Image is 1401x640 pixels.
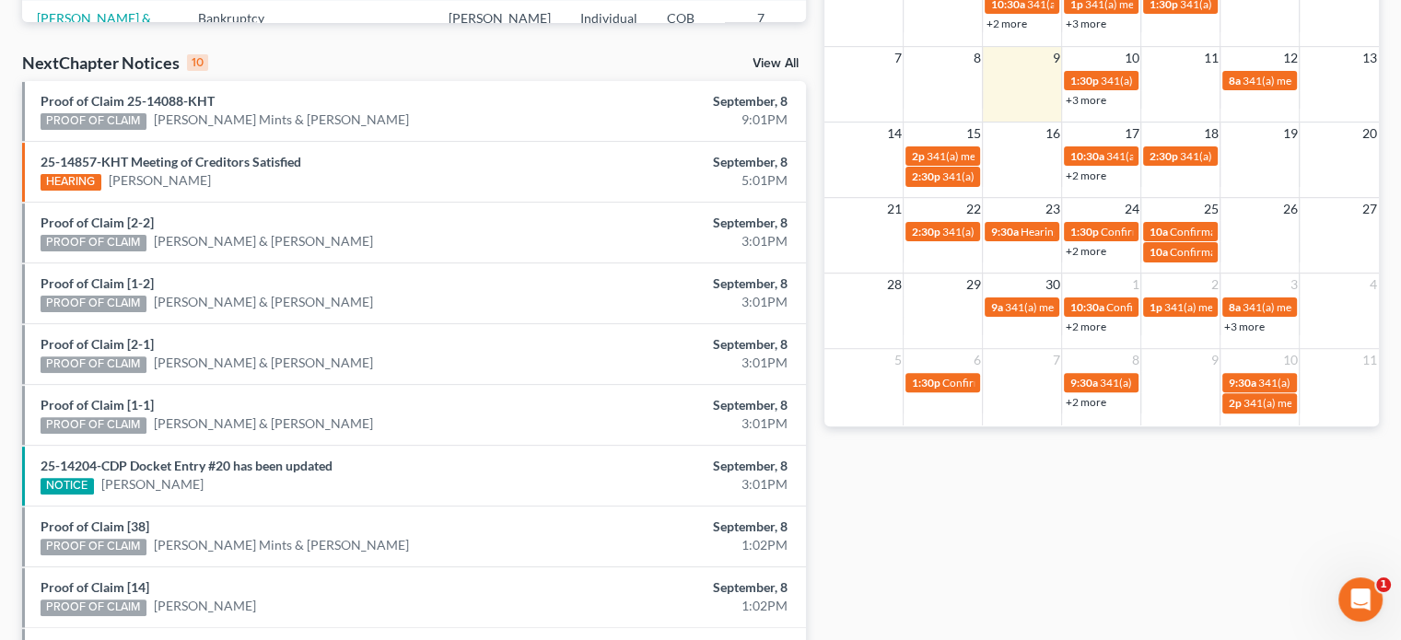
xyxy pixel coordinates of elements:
[911,225,940,239] span: 2:30p
[971,349,982,371] span: 6
[551,597,788,615] div: 1:02PM
[41,579,149,595] a: Proof of Claim [14]
[1069,225,1098,239] span: 1:30p
[941,376,1150,390] span: Confirmation hearing for [PERSON_NAME]
[551,354,788,372] div: 3:01PM
[1149,149,1177,163] span: 2:30p
[1280,198,1299,220] span: 26
[41,518,149,534] a: Proof of Claim [38]
[41,93,215,109] a: Proof of Claim 25-14088-KHT
[41,539,146,555] div: PROOF OF CLAIM
[22,52,208,74] div: NextChapter Notices
[1043,122,1061,145] span: 16
[1099,376,1277,390] span: 341(a) meeting for [PERSON_NAME]
[986,17,1026,30] a: +2 more
[41,356,146,373] div: PROOF OF CLAIM
[1020,225,1163,239] span: Hearing for [PERSON_NAME]
[1050,47,1061,69] span: 9
[41,599,146,616] div: PROOF OF CLAIM
[41,296,146,312] div: PROOF OF CLAIM
[41,458,333,473] a: 25-14204-CDP Docket Entry #20 has been updated
[551,536,788,554] div: 1:02PM
[1280,349,1299,371] span: 10
[551,457,788,475] div: September, 8
[1069,300,1103,314] span: 10:30a
[884,273,903,296] span: 28
[1065,320,1105,333] a: +2 more
[551,475,788,494] div: 3:01PM
[963,273,982,296] span: 29
[551,414,788,433] div: 3:01PM
[1129,273,1140,296] span: 1
[551,232,788,250] div: 3:01PM
[154,414,373,433] a: [PERSON_NAME] & [PERSON_NAME]
[1280,122,1299,145] span: 19
[551,153,788,171] div: September, 8
[187,54,208,71] div: 10
[434,1,566,53] td: [PERSON_NAME]
[1149,245,1167,259] span: 10a
[1069,74,1098,87] span: 1:30p
[652,1,742,53] td: COB
[884,198,903,220] span: 21
[154,232,373,250] a: [PERSON_NAME] & [PERSON_NAME]
[1360,47,1379,69] span: 13
[1069,149,1103,163] span: 10:30a
[154,597,256,615] a: [PERSON_NAME]
[551,518,788,536] div: September, 8
[154,536,409,554] a: [PERSON_NAME] Mints & [PERSON_NAME]
[154,293,373,311] a: [PERSON_NAME] & [PERSON_NAME]
[101,475,204,494] a: [PERSON_NAME]
[551,396,788,414] div: September, 8
[1223,320,1264,333] a: +3 more
[963,198,982,220] span: 22
[1338,577,1383,622] iframe: Intercom live chat
[37,10,151,44] a: [PERSON_NAME] & [PERSON_NAME]
[41,275,154,291] a: Proof of Claim [1-2]
[551,578,788,597] div: September, 8
[551,171,788,190] div: 5:01PM
[926,149,1201,163] span: 341(a) meeting for [PERSON_NAME] & [PERSON_NAME]
[1149,225,1167,239] span: 10a
[551,293,788,311] div: 3:01PM
[1179,149,1357,163] span: 341(a) meeting for [PERSON_NAME]
[1201,122,1220,145] span: 18
[753,57,799,70] a: View All
[1122,198,1140,220] span: 24
[1360,349,1379,371] span: 11
[990,225,1018,239] span: 9:30a
[41,215,154,230] a: Proof of Claim [2-2]
[911,376,940,390] span: 1:30p
[1360,122,1379,145] span: 20
[1208,273,1220,296] span: 2
[1208,349,1220,371] span: 9
[1228,74,1240,87] span: 8a
[109,171,211,190] a: [PERSON_NAME]
[892,349,903,371] span: 5
[1069,376,1097,390] span: 9:30a
[551,214,788,232] div: September, 8
[551,335,788,354] div: September, 8
[1065,395,1105,409] a: +2 more
[1065,169,1105,182] a: +2 more
[971,47,982,69] span: 8
[41,397,154,413] a: Proof of Claim [1-1]
[1122,47,1140,69] span: 10
[1228,376,1255,390] span: 9:30a
[551,274,788,293] div: September, 8
[941,169,1208,183] span: 341(a) meeting for [MEDICAL_DATA][PERSON_NAME]
[41,417,146,434] div: PROOF OF CLAIM
[1201,47,1220,69] span: 11
[154,111,409,129] a: [PERSON_NAME] Mints & [PERSON_NAME]
[1228,396,1241,410] span: 2p
[41,235,146,251] div: PROOF OF CLAIM
[1149,300,1162,314] span: 1p
[990,300,1002,314] span: 9a
[963,122,982,145] span: 15
[1228,300,1240,314] span: 8a
[41,478,94,495] div: NOTICE
[1065,93,1105,107] a: +3 more
[1288,273,1299,296] span: 3
[41,336,154,352] a: Proof of Claim [2-1]
[1360,198,1379,220] span: 27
